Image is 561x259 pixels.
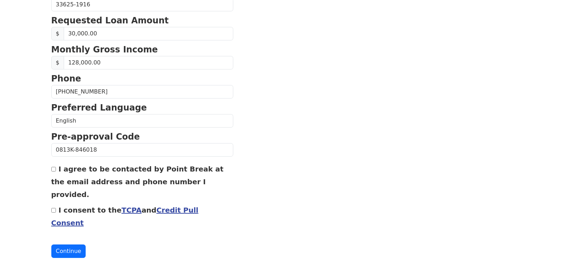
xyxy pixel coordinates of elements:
[51,56,64,69] span: $
[64,56,233,69] input: Monthly Gross Income
[51,85,233,98] input: (___) ___-____
[51,165,224,199] label: I agree to be contacted by Point Break at the email address and phone number I provided.
[51,16,169,26] strong: Requested Loan Amount
[121,206,142,214] a: TCPA
[51,206,199,227] label: I consent to the and
[51,74,81,84] strong: Phone
[51,103,147,113] strong: Preferred Language
[64,27,233,40] input: Requested Loan Amount
[51,244,86,258] button: Continue
[51,43,233,56] p: Monthly Gross Income
[51,132,140,142] strong: Pre-approval Code
[51,27,64,40] span: $
[51,143,233,157] input: Pre-approval Code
